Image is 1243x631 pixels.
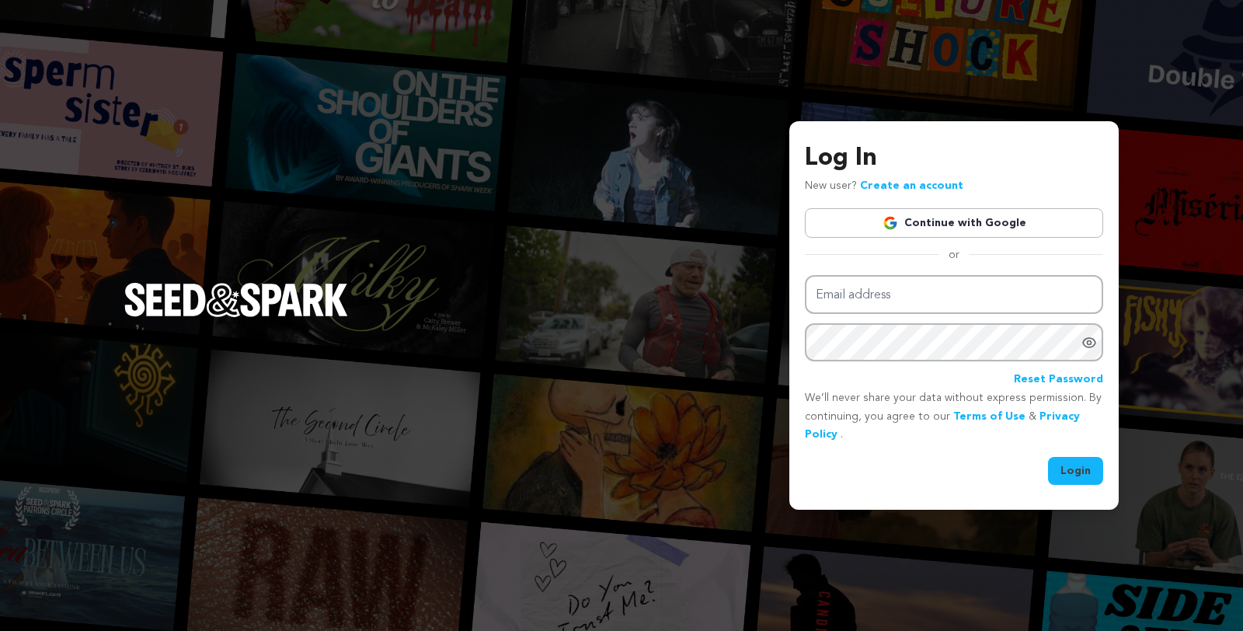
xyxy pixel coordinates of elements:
a: Create an account [860,180,963,191]
a: Show password as plain text. Warning: this will display your password on the screen. [1081,335,1097,350]
a: Reset Password [1014,371,1103,389]
span: or [939,247,969,263]
img: Seed&Spark Logo [124,283,348,317]
a: Seed&Spark Homepage [124,283,348,348]
img: Google logo [883,215,898,231]
button: Login [1048,457,1103,485]
h3: Log In [805,140,1103,177]
a: Terms of Use [953,411,1025,422]
p: We’ll never share your data without express permission. By continuing, you agree to our & . [805,389,1103,444]
input: Email address [805,275,1103,315]
a: Continue with Google [805,208,1103,238]
p: New user? [805,177,963,196]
